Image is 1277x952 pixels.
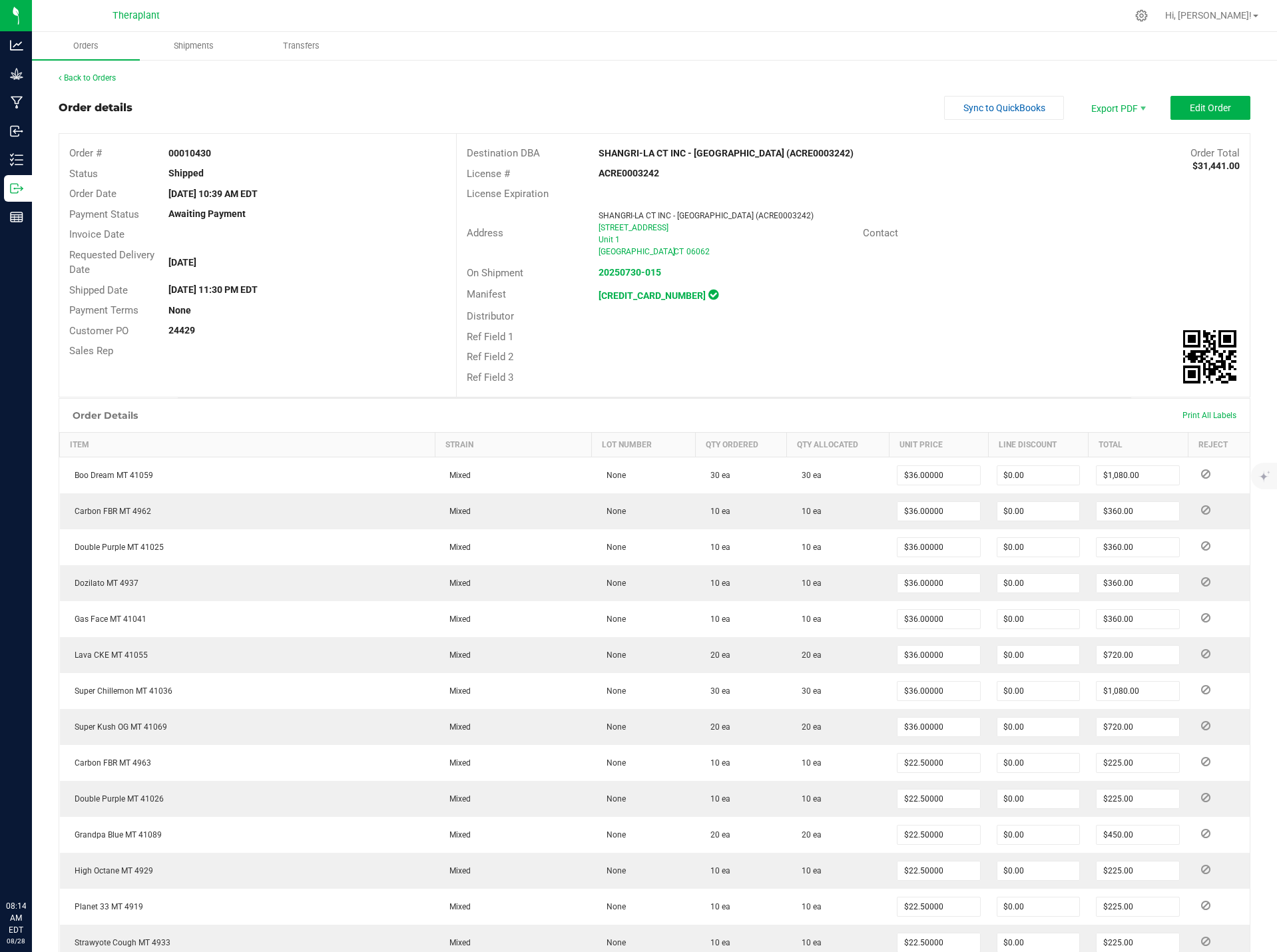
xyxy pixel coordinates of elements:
span: Requested Delivery Date [69,249,154,276]
input: 0 [997,754,1080,772]
span: Contact [863,227,898,239]
input: 0 [897,610,980,628]
span: 10 ea [704,614,730,624]
span: Reject Inventory [1196,794,1216,802]
span: License Expiration [467,188,549,200]
span: 10 ea [704,902,730,911]
a: Orders [32,32,140,60]
a: [CREDIT_CARD_NUMBER] [599,290,706,301]
span: Reject Inventory [1196,578,1216,586]
input: 0 [1097,826,1179,844]
span: None [600,938,626,947]
a: Back to Orders [59,73,116,83]
input: 0 [997,790,1080,808]
input: 0 [997,826,1080,844]
p: 08/28 [6,936,26,946]
h1: Order Details [73,410,138,421]
span: Dozilato MT 4937 [68,579,138,588]
span: 10 ea [795,614,822,624]
span: 10 ea [704,866,730,875]
span: On Shipment [467,267,523,279]
strong: 00010430 [168,148,211,158]
input: 0 [1097,861,1179,880]
inline-svg: Inbound [10,124,23,138]
input: 0 [897,574,980,593]
span: Payment Terms [69,304,138,316]
input: 0 [897,790,980,808]
a: 20250730-015 [599,267,661,278]
span: None [600,579,626,588]
span: None [600,902,626,911]
strong: [DATE] 10:39 AM EDT [168,188,258,199]
span: Reject Inventory [1196,686,1216,694]
span: None [600,794,626,804]
span: Reject Inventory [1196,614,1216,622]
span: Customer PO [69,325,128,337]
span: 10 ea [795,866,822,875]
span: Reject Inventory [1196,758,1216,766]
th: Qty Ordered [696,433,787,457]
span: Reject Inventory [1196,865,1216,873]
p: 08:14 AM EDT [6,900,26,936]
span: Carbon FBR MT 4963 [68,758,151,768]
input: 0 [897,502,980,521]
span: 10 ea [704,543,730,552]
span: CT [674,247,684,256]
span: Mixed [443,543,471,552]
input: 0 [997,682,1080,700]
span: Manifest [467,288,506,300]
span: Strawyote Cough MT 4933 [68,938,170,947]
input: 0 [997,610,1080,628]
strong: $31,441.00 [1192,160,1240,171]
span: None [600,758,626,768]
span: Reject Inventory [1196,830,1216,837]
th: Reject [1188,433,1250,457]
span: 30 ea [795,471,822,480]
strong: ACRE0003242 [599,168,659,178]
span: Ref Field 2 [467,351,513,363]
span: Mixed [443,722,471,732]
iframe: Resource center [13,845,53,885]
span: Reject Inventory [1196,650,1216,658]
iframe: Resource center unread badge [39,843,55,859]
span: None [600,614,626,624]
div: Manage settings [1133,9,1150,22]
span: 20 ea [795,722,822,732]
button: Sync to QuickBooks [944,96,1064,120]
input: 0 [997,538,1080,557]
span: Hi, [PERSON_NAME]! [1165,10,1252,21]
input: 0 [897,826,980,844]
span: Gas Face MT 41041 [68,614,146,624]
input: 0 [1097,790,1179,808]
span: [STREET_ADDRESS] [599,223,668,232]
a: Transfers [248,32,356,60]
span: Lava CKE MT 41055 [68,650,148,660]
span: None [600,722,626,732]
span: 10 ea [795,507,822,516]
inline-svg: Manufacturing [10,96,23,109]
th: Strain [435,433,592,457]
input: 0 [897,718,980,736]
th: Qty Allocated [787,433,889,457]
input: 0 [1097,502,1179,521]
th: Unit Price [889,433,989,457]
span: Order # [69,147,102,159]
span: Reject Inventory [1196,937,1216,945]
input: 0 [897,754,980,772]
span: License # [467,168,510,180]
span: 30 ea [795,686,822,696]
span: 06062 [686,247,710,256]
span: Super Kush OG MT 41069 [68,722,167,732]
button: Edit Order [1170,96,1250,120]
div: Order details [59,100,132,116]
input: 0 [1097,574,1179,593]
input: 0 [997,897,1080,916]
span: Orders [55,40,117,52]
inline-svg: Analytics [10,39,23,52]
input: 0 [1097,897,1179,916]
strong: Awaiting Payment [168,208,246,219]
input: 0 [997,466,1080,485]
input: 0 [1097,933,1179,952]
span: 10 ea [704,794,730,804]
